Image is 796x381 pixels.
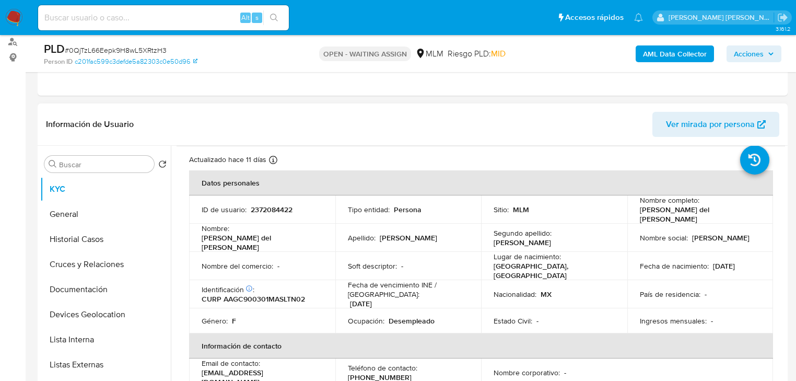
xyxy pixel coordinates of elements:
p: Identificación : [202,285,254,294]
button: KYC [40,177,171,202]
span: Ver mirada por persona [666,112,755,137]
p: 2372084422 [251,205,292,214]
p: - [564,368,566,377]
p: CURP AAGC900301MASLTN02 [202,294,305,304]
p: Teléfono de contacto : [348,363,417,373]
p: [PERSON_NAME] del [PERSON_NAME] [640,205,757,224]
p: - [536,316,539,326]
input: Buscar [59,160,150,169]
span: s [255,13,259,22]
p: OPEN - WAITING ASSIGN [319,47,411,61]
p: Tipo entidad : [348,205,390,214]
p: Ingresos mensuales : [640,316,707,326]
p: Actualizado hace 11 días [189,155,266,165]
p: Desempleado [389,316,435,326]
th: Datos personales [189,170,773,195]
p: Género : [202,316,228,326]
div: MLM [415,48,443,60]
p: [PERSON_NAME] [380,233,437,243]
p: Nacionalidad : [494,290,536,299]
a: Notificaciones [634,13,643,22]
span: Alt [241,13,250,22]
p: Nombre social : [640,233,688,243]
p: - [277,261,279,271]
span: 3.161.2 [776,25,791,33]
span: Accesos rápidos [565,12,624,23]
p: [PERSON_NAME] [692,233,750,243]
button: Historial Casos [40,227,171,252]
button: Acciones [727,45,781,62]
button: Listas Externas [40,352,171,377]
input: Buscar usuario o caso... [38,11,289,25]
p: Lugar de nacimiento : [494,252,561,261]
p: Apellido : [348,233,376,243]
p: Segundo apellido : [494,228,552,238]
p: País de residencia : [640,290,700,299]
button: AML Data Collector [636,45,714,62]
b: PLD [44,40,65,57]
button: Buscar [49,160,57,168]
p: - [711,316,713,326]
p: - [705,290,707,299]
th: Información de contacto [189,333,773,359]
p: Email de contacto : [202,359,260,368]
p: MLM [513,205,529,214]
button: General [40,202,171,227]
p: Persona [394,205,422,214]
p: MX [541,290,552,299]
p: - [401,261,403,271]
button: Lista Interna [40,327,171,352]
p: Estado Civil : [494,316,532,326]
p: [GEOGRAPHIC_DATA], [GEOGRAPHIC_DATA] [494,261,611,280]
p: Soft descriptor : [348,261,397,271]
p: Fecha de nacimiento : [640,261,709,271]
p: michelleangelica.rodriguez@mercadolibre.com.mx [669,13,774,22]
span: Acciones [734,45,764,62]
p: [PERSON_NAME] [494,238,551,247]
a: c201fac599c3defde5a82303c0e50d96 [75,57,197,66]
p: Nombre : [202,224,229,233]
b: Person ID [44,57,73,66]
p: [DATE] [350,299,372,308]
button: Ver mirada por persona [652,112,779,137]
p: Nombre completo : [640,195,699,205]
button: Cruces y Relaciones [40,252,171,277]
p: Sitio : [494,205,509,214]
span: # 0QjTzL66Eepk9H8wL5XRtzH3 [65,45,167,55]
span: MID [491,48,506,60]
button: Documentación [40,277,171,302]
p: Fecha de vencimiento INE / [GEOGRAPHIC_DATA] : [348,280,469,299]
p: F [232,316,236,326]
button: Volver al orden por defecto [158,160,167,171]
h1: Información de Usuario [46,119,134,130]
p: Nombre del comercio : [202,261,273,271]
p: [DATE] [713,261,735,271]
a: Salir [777,12,788,23]
p: Ocupación : [348,316,384,326]
button: search-icon [263,10,285,25]
p: [PERSON_NAME] del [PERSON_NAME] [202,233,319,252]
p: Nombre corporativo : [494,368,560,377]
button: Devices Geolocation [40,302,171,327]
p: ID de usuario : [202,205,247,214]
span: Riesgo PLD: [448,48,506,60]
b: AML Data Collector [643,45,707,62]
